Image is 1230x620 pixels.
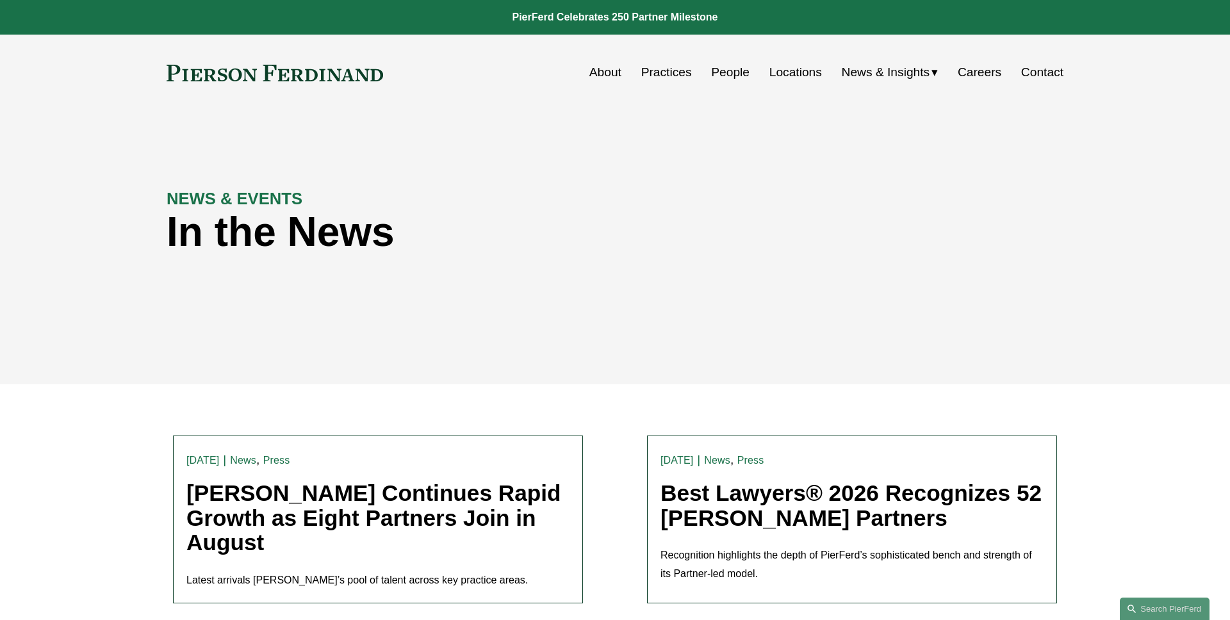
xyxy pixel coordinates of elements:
[186,571,570,590] p: Latest arrivals [PERSON_NAME]’s pool of talent across key practice areas.
[230,455,256,466] a: News
[660,546,1044,583] p: Recognition highlights the depth of PierFerd’s sophisticated bench and strength of its Partner-le...
[167,209,839,256] h1: In the News
[589,60,621,85] a: About
[1120,598,1209,620] a: Search this site
[769,60,822,85] a: Locations
[842,61,930,84] span: News & Insights
[737,455,764,466] a: Press
[660,455,693,466] time: [DATE]
[256,453,259,466] span: ,
[641,60,692,85] a: Practices
[711,60,750,85] a: People
[167,190,302,208] strong: NEWS & EVENTS
[958,60,1001,85] a: Careers
[660,480,1042,530] a: Best Lawyers® 2026 Recognizes 52 [PERSON_NAME] Partners
[263,455,290,466] a: Press
[186,455,219,466] time: [DATE]
[186,480,561,555] a: [PERSON_NAME] Continues Rapid Growth as Eight Partners Join in August
[730,453,734,466] span: ,
[842,60,939,85] a: folder dropdown
[704,455,730,466] a: News
[1021,60,1063,85] a: Contact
